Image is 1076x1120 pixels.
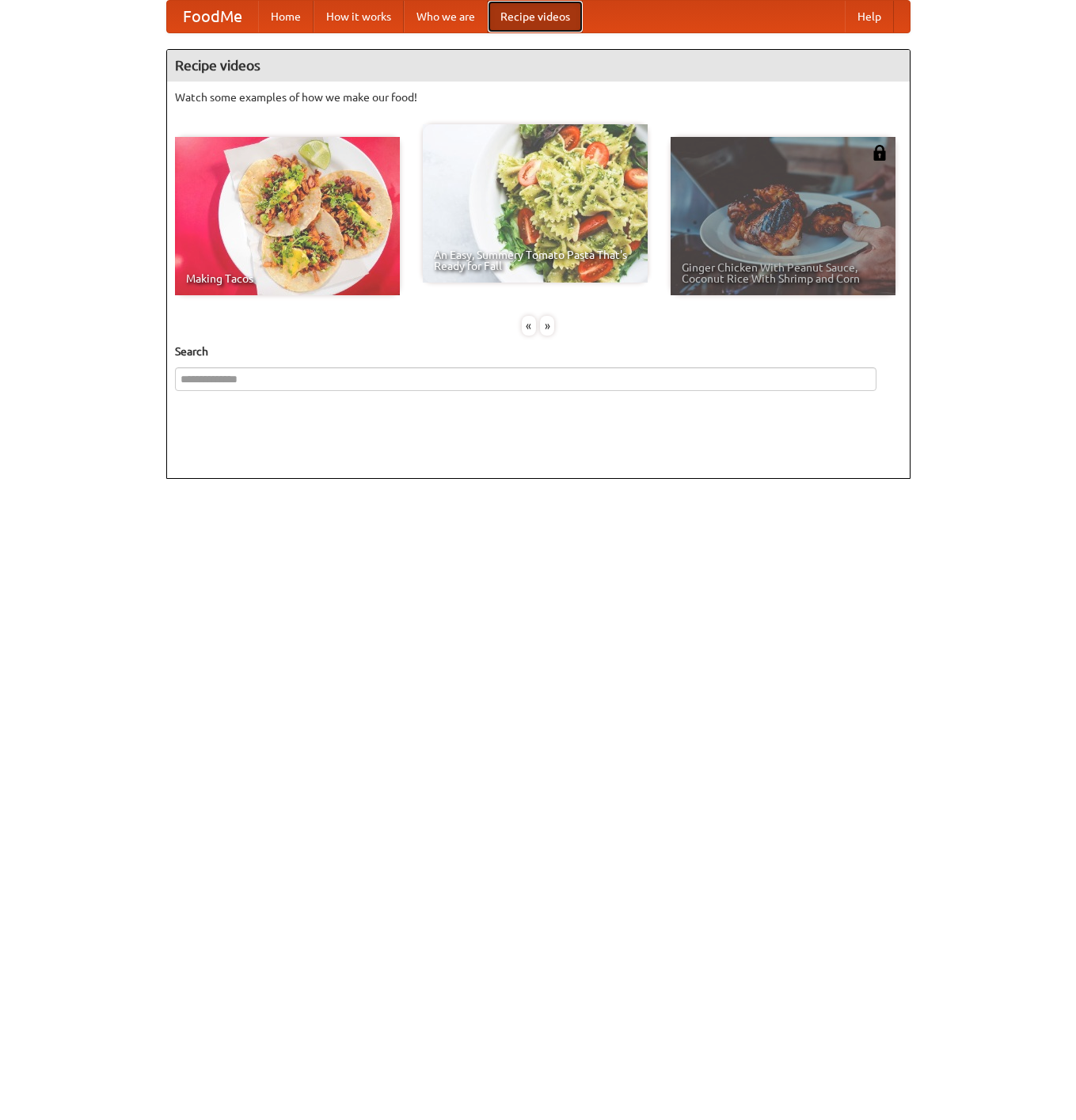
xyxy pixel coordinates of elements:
h4: Recipe videos [167,50,910,82]
a: FoodMe [167,1,258,32]
span: Making Tacos [186,273,389,284]
h5: Search [175,344,902,359]
a: Who we are [404,1,488,32]
div: » [540,316,554,336]
a: Home [258,1,314,32]
a: Recipe videos [488,1,583,32]
a: Making Tacos [175,137,400,295]
a: How it works [314,1,404,32]
img: 483408.png [872,145,888,161]
p: Watch some examples of how we make our food! [175,89,902,105]
div: « [522,316,536,336]
span: An Easy, Summery Tomato Pasta That's Ready for Fall [434,249,637,271]
a: Help [845,1,894,32]
a: An Easy, Summery Tomato Pasta That's Ready for Fall [423,124,648,283]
